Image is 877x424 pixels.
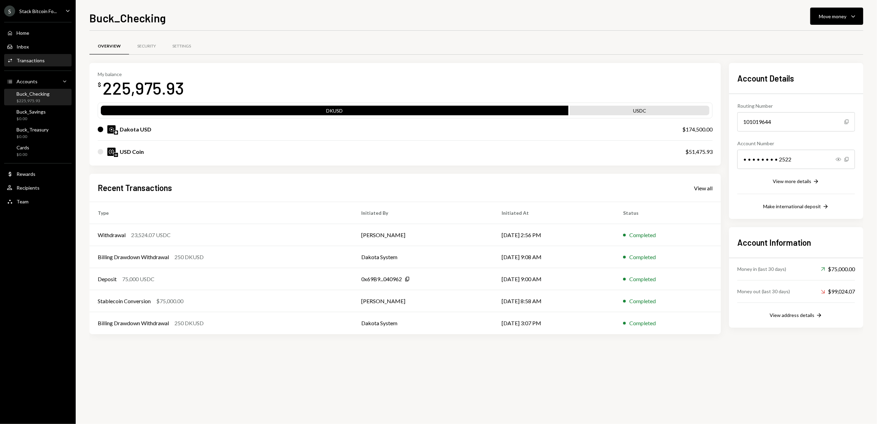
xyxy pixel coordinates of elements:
[156,297,183,305] div: $75,000.00
[4,54,72,66] a: Transactions
[494,290,615,312] td: [DATE] 8:58 AM
[98,275,117,283] div: Deposit
[19,8,57,14] div: Stack Bitcoin Fo...
[4,75,72,87] a: Accounts
[494,246,615,268] td: [DATE] 9:08 AM
[763,203,829,211] button: Make international deposit
[494,268,615,290] td: [DATE] 9:00 AM
[17,185,40,191] div: Recipients
[174,319,204,327] div: 250 DKUSD
[131,231,171,239] div: 23,524.07 USDC
[494,312,615,334] td: [DATE] 3:07 PM
[737,102,855,109] div: Routing Number
[17,199,29,204] div: Team
[570,107,709,117] div: USDC
[4,142,72,159] a: Cards$0.00
[174,253,204,261] div: 250 DKUSD
[98,81,101,88] div: $
[89,202,353,224] th: Type
[17,44,29,50] div: Inbox
[629,231,656,239] div: Completed
[172,43,191,49] div: Settings
[129,38,164,55] a: Security
[98,319,169,327] div: Billing Drawdown Withdrawal
[98,71,184,77] div: My balance
[494,224,615,246] td: [DATE] 2:56 PM
[353,202,494,224] th: Initiated By
[17,171,35,177] div: Rewards
[737,237,855,248] h2: Account Information
[629,275,656,283] div: Completed
[494,202,615,224] th: Initiated At
[810,8,863,25] button: Move money
[4,26,72,39] a: Home
[98,43,121,49] div: Overview
[17,134,49,140] div: $0.00
[821,265,855,273] div: $75,000.00
[17,145,29,150] div: Cards
[17,78,38,84] div: Accounts
[122,275,154,283] div: 75,000 USDC
[17,91,50,97] div: Buck_Checking
[694,185,713,192] div: View all
[17,116,46,122] div: $0.00
[770,312,814,318] div: View address details
[98,182,172,193] h2: Recent Transactions
[101,107,568,117] div: DKUSD
[615,202,721,224] th: Status
[629,319,656,327] div: Completed
[819,13,846,20] div: Move money
[17,109,46,115] div: Buck_Savings
[4,40,72,53] a: Inbox
[737,288,790,295] div: Money out (last 30 days)
[353,224,494,246] td: [PERSON_NAME]
[17,57,45,63] div: Transactions
[737,73,855,84] h2: Account Details
[773,178,820,185] button: View more details
[4,107,72,123] a: Buck_Savings$0.00
[107,125,116,134] img: DKUSD
[98,297,151,305] div: Stablecoin Conversion
[770,312,823,319] button: View address details
[137,43,156,49] div: Security
[685,148,713,156] div: $51,475.93
[4,6,15,17] div: S
[737,150,855,169] div: • • • • • • • • 2522
[353,312,494,334] td: Dakota System
[694,184,713,192] a: View all
[89,11,166,25] h1: Buck_Checking
[353,290,494,312] td: [PERSON_NAME]
[114,153,118,157] img: arbitrum-mainnet
[763,203,821,209] div: Make international deposit
[164,38,199,55] a: Settings
[773,178,811,184] div: View more details
[17,30,29,36] div: Home
[120,148,144,156] div: USD Coin
[737,140,855,147] div: Account Number
[4,195,72,208] a: Team
[629,253,656,261] div: Completed
[114,130,118,135] img: base-mainnet
[98,253,169,261] div: Billing Drawdown Withdrawal
[17,152,29,158] div: $0.00
[17,98,50,104] div: $225,975.93
[361,275,402,283] div: 0x69B9...040962
[17,127,49,132] div: Buck_Treasury
[353,246,494,268] td: Dakota System
[4,89,72,105] a: Buck_Checking$225,975.93
[682,125,713,134] div: $174,500.00
[629,297,656,305] div: Completed
[737,112,855,131] div: 101019644
[89,38,129,55] a: Overview
[103,77,184,99] div: 225,975.93
[107,148,116,156] img: USDC
[4,168,72,180] a: Rewards
[4,181,72,194] a: Recipients
[4,125,72,141] a: Buck_Treasury$0.00
[737,265,786,273] div: Money in (last 30 days)
[120,125,151,134] div: Dakota USD
[98,231,126,239] div: Withdrawal
[821,287,855,296] div: $99,024.07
